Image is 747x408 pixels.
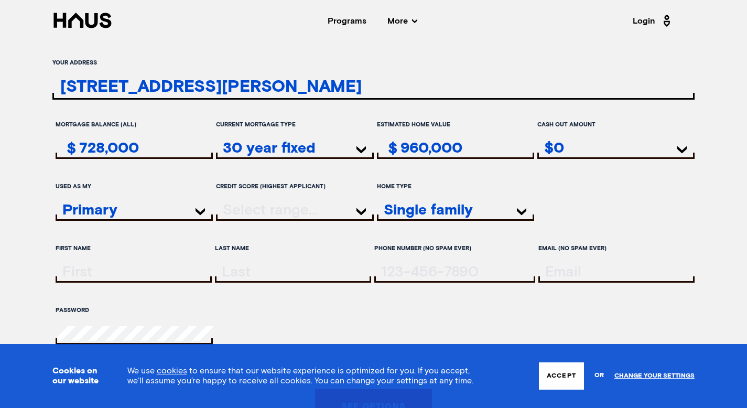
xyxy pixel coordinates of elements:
[380,140,397,158] div: $
[541,264,695,280] input: email
[52,366,101,386] h3: Cookies on our website
[216,177,373,196] label: Credit score (highest applicant)
[633,13,674,29] a: Login
[594,367,604,385] span: or
[52,78,695,100] input: ratesLocationInput
[215,239,371,257] label: Last Name
[218,264,371,280] input: lastName
[58,326,213,341] input: password
[328,17,366,25] a: Programs
[216,115,373,134] label: Current mortgage type
[377,177,534,196] label: Home Type
[127,367,473,385] span: We use to ensure that our website experience is optimized for you. If you accept, we’ll assume yo...
[537,115,695,134] label: Cash out Amount
[387,17,417,25] span: More
[58,140,76,158] div: $
[380,141,534,156] input: estimatedHomeValue
[377,264,535,280] input: tel
[56,115,213,134] label: Mortgage balance (all)
[52,53,695,72] label: Your address
[58,264,212,280] input: firstName
[56,301,213,319] label: Password
[539,362,584,390] button: Accept
[538,239,695,257] label: Email (no spam ever)
[374,239,535,257] label: Phone Number (no spam ever)
[56,239,212,257] label: First Name
[58,141,213,156] input: remainingMortgageAmount
[157,367,187,375] a: cookies
[56,177,213,196] label: Used as my
[614,372,695,380] a: Change your settings
[377,115,534,134] label: Estimated home value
